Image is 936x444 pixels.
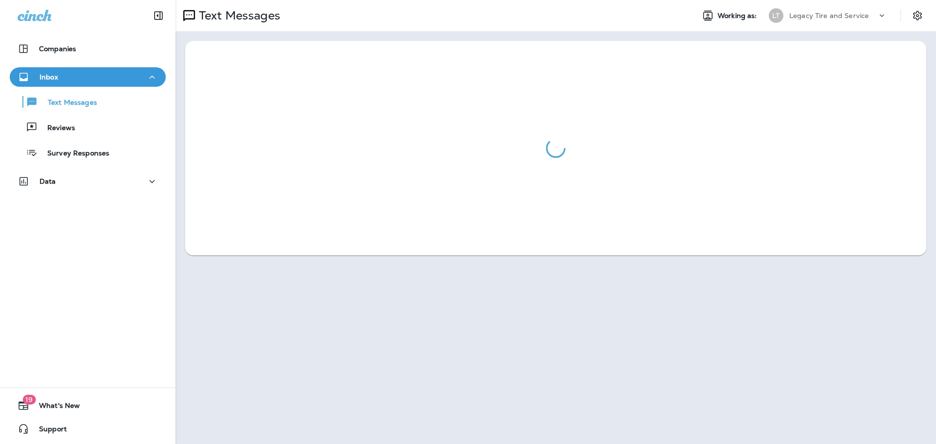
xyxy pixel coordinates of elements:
[38,98,97,108] p: Text Messages
[769,8,783,23] div: LT
[10,142,166,163] button: Survey Responses
[22,395,36,405] span: 19
[10,92,166,112] button: Text Messages
[909,7,926,24] button: Settings
[38,124,75,133] p: Reviews
[10,39,166,58] button: Companies
[718,12,759,20] span: Working as:
[10,117,166,137] button: Reviews
[10,172,166,191] button: Data
[39,177,56,185] p: Data
[29,402,80,413] span: What's New
[39,45,76,53] p: Companies
[145,6,172,25] button: Collapse Sidebar
[38,149,109,158] p: Survey Responses
[789,12,869,19] p: Legacy Tire and Service
[195,8,280,23] p: Text Messages
[10,419,166,439] button: Support
[10,67,166,87] button: Inbox
[39,73,58,81] p: Inbox
[29,425,67,437] span: Support
[10,396,166,415] button: 19What's New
